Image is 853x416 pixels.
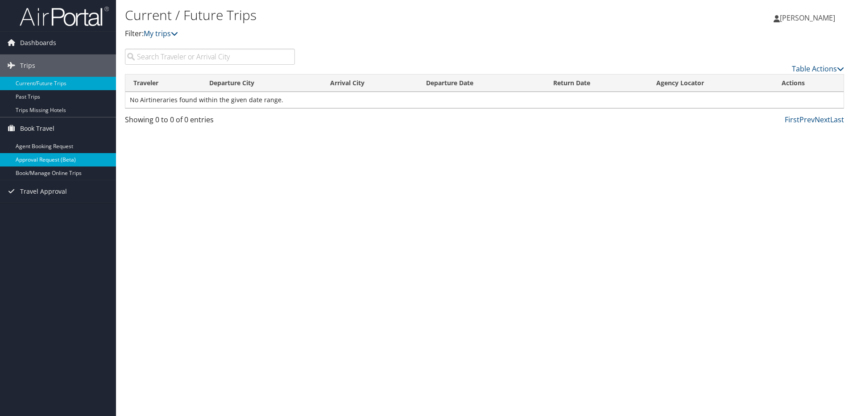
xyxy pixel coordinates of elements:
[418,75,545,92] th: Departure Date: activate to sort column descending
[201,75,322,92] th: Departure City: activate to sort column ascending
[648,75,774,92] th: Agency Locator: activate to sort column ascending
[774,75,844,92] th: Actions
[20,32,56,54] span: Dashboards
[774,4,844,31] a: [PERSON_NAME]
[144,29,178,38] a: My trips
[830,115,844,125] a: Last
[125,114,295,129] div: Showing 0 to 0 of 0 entries
[792,64,844,74] a: Table Actions
[20,117,54,140] span: Book Travel
[785,115,799,125] a: First
[545,75,648,92] th: Return Date: activate to sort column ascending
[799,115,815,125] a: Prev
[20,54,35,77] span: Trips
[125,49,295,65] input: Search Traveler or Arrival City
[20,6,109,27] img: airportal-logo.png
[125,6,605,25] h1: Current / Future Trips
[20,180,67,203] span: Travel Approval
[815,115,830,125] a: Next
[780,13,835,23] span: [PERSON_NAME]
[125,92,844,108] td: No Airtineraries found within the given date range.
[125,75,201,92] th: Traveler: activate to sort column ascending
[125,28,605,40] p: Filter:
[322,75,418,92] th: Arrival City: activate to sort column ascending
